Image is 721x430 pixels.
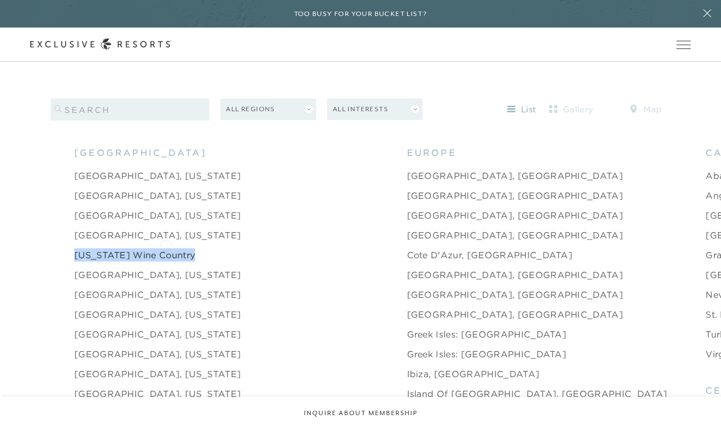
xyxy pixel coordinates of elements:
a: Ibiza, [GEOGRAPHIC_DATA] [407,367,540,380]
input: search [51,99,210,121]
a: Island of [GEOGRAPHIC_DATA], [GEOGRAPHIC_DATA] [407,387,668,400]
a: [GEOGRAPHIC_DATA], [US_STATE] [74,228,241,242]
a: [GEOGRAPHIC_DATA], [US_STATE] [74,189,241,202]
h6: Too busy for your bucket list? [294,9,427,19]
button: All Interests [327,99,422,120]
a: [GEOGRAPHIC_DATA], [US_STATE] [74,387,241,400]
a: [GEOGRAPHIC_DATA], [US_STATE] [74,328,241,341]
a: [GEOGRAPHIC_DATA], [GEOGRAPHIC_DATA] [407,209,624,222]
a: [GEOGRAPHIC_DATA], [US_STATE] [74,268,241,281]
a: [GEOGRAPHIC_DATA], [GEOGRAPHIC_DATA] [407,268,624,281]
a: [GEOGRAPHIC_DATA], [US_STATE] [74,367,241,380]
a: [GEOGRAPHIC_DATA], [GEOGRAPHIC_DATA] [407,228,624,242]
a: Greek Isles: [GEOGRAPHIC_DATA] [407,347,567,361]
a: [US_STATE] Wine Country [74,248,195,262]
a: [GEOGRAPHIC_DATA], [GEOGRAPHIC_DATA] [407,308,624,321]
a: [GEOGRAPHIC_DATA], [GEOGRAPHIC_DATA] [407,169,624,182]
a: [GEOGRAPHIC_DATA], [US_STATE] [74,209,241,222]
a: [GEOGRAPHIC_DATA], [US_STATE] [74,169,241,182]
button: All Regions [220,99,316,120]
span: [GEOGRAPHIC_DATA] [74,146,207,159]
a: [GEOGRAPHIC_DATA], [US_STATE] [74,308,241,321]
button: gallery [546,101,596,118]
a: [GEOGRAPHIC_DATA], [GEOGRAPHIC_DATA] [407,288,624,301]
button: list [497,101,546,118]
a: [GEOGRAPHIC_DATA], [GEOGRAPHIC_DATA] [407,189,624,202]
button: Open navigation [676,41,691,48]
a: Cote d'Azur, [GEOGRAPHIC_DATA] [407,248,573,262]
a: [GEOGRAPHIC_DATA], [US_STATE] [74,288,241,301]
a: [GEOGRAPHIC_DATA], [US_STATE] [74,347,241,361]
button: map [621,101,670,118]
a: Greek Isles: [GEOGRAPHIC_DATA] [407,328,567,341]
span: europe [407,146,457,159]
